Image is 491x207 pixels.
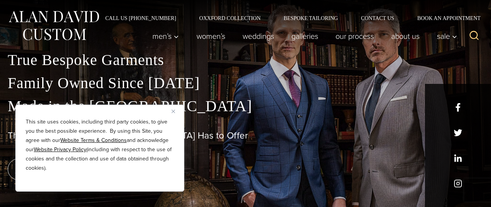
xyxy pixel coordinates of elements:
a: About Us [382,28,428,44]
a: Oxxford Collection [188,15,272,21]
a: Bespoke Tailoring [272,15,349,21]
a: Women’s [188,28,234,44]
a: Our Process [327,28,382,44]
img: Alan David Custom [8,8,100,43]
h1: The Best Custom Suits [GEOGRAPHIC_DATA] Has to Offer [8,130,483,141]
nav: Primary Navigation [144,28,461,44]
p: True Bespoke Garments Family Owned Since [DATE] Made in the [GEOGRAPHIC_DATA] [8,48,483,118]
nav: Secondary Navigation [94,15,483,21]
a: Website Privacy Policy [34,145,86,154]
button: Close [172,107,181,116]
p: This site uses cookies, including third party cookies, to give you the best possible experience. ... [26,117,174,173]
a: Contact Us [349,15,406,21]
a: Book an Appointment [406,15,483,21]
a: Call Us [PHONE_NUMBER] [94,15,188,21]
img: Close [172,110,175,113]
a: weddings [234,28,283,44]
a: book an appointment [8,159,115,180]
a: Galleries [283,28,327,44]
span: Sale [436,32,457,40]
a: Website Terms & Conditions [60,136,127,144]
span: Men’s [152,32,179,40]
button: View Search Form [465,27,483,45]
